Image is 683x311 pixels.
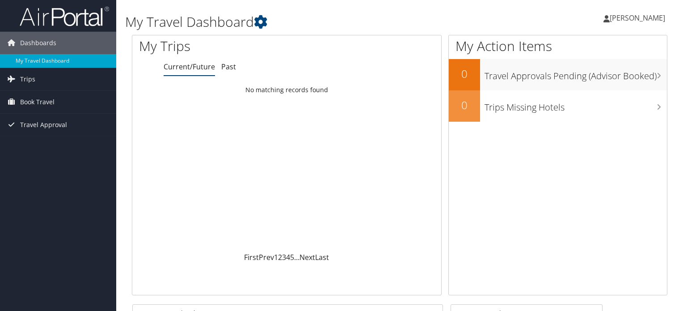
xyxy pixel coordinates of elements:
img: airportal-logo.png [20,6,109,27]
a: 1 [274,252,278,262]
h1: My Action Items [449,37,667,55]
a: Next [299,252,315,262]
a: Prev [259,252,274,262]
td: No matching records found [132,82,441,98]
h1: My Trips [139,37,306,55]
span: Dashboards [20,32,56,54]
a: 4 [286,252,290,262]
h3: Trips Missing Hotels [485,97,667,114]
span: Trips [20,68,35,90]
a: First [244,252,259,262]
a: 5 [290,252,294,262]
h3: Travel Approvals Pending (Advisor Booked) [485,65,667,82]
span: … [294,252,299,262]
a: [PERSON_NAME] [603,4,674,31]
a: 3 [282,252,286,262]
h2: 0 [449,98,480,113]
a: Last [315,252,329,262]
a: 0Travel Approvals Pending (Advisor Booked) [449,59,667,90]
span: Travel Approval [20,114,67,136]
span: [PERSON_NAME] [610,13,665,23]
a: 0Trips Missing Hotels [449,90,667,122]
h2: 0 [449,66,480,81]
span: Book Travel [20,91,55,113]
a: 2 [278,252,282,262]
h1: My Travel Dashboard [125,13,491,31]
a: Current/Future [164,62,215,72]
a: Past [221,62,236,72]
